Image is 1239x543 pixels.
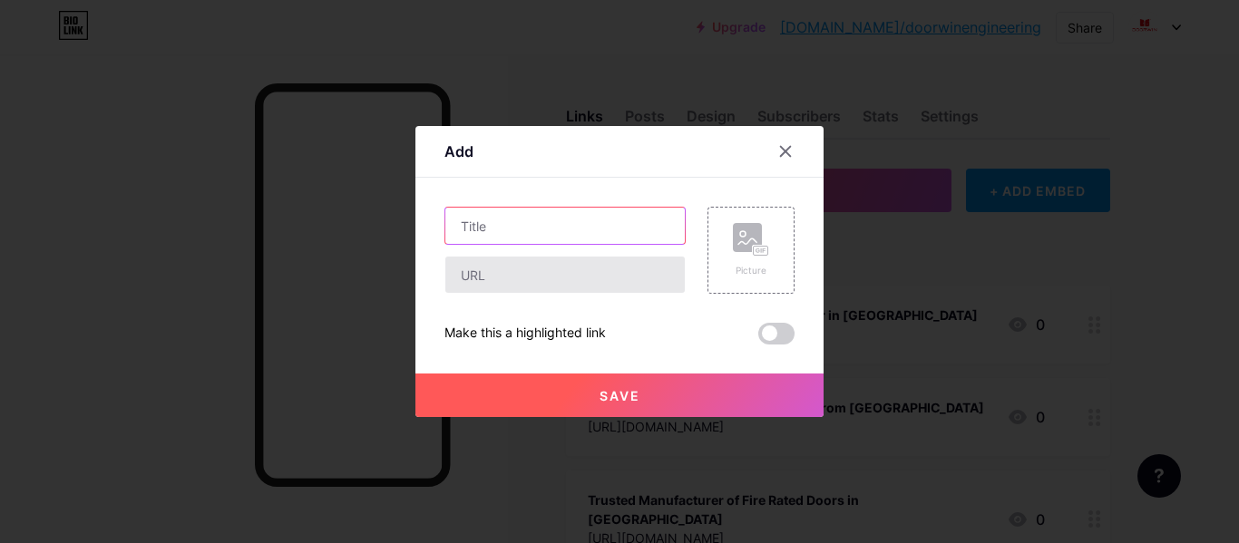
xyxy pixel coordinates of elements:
div: Add [444,141,473,162]
div: Picture [733,264,769,277]
div: Make this a highlighted link [444,323,606,344]
input: Title [445,208,685,244]
button: Save [415,373,824,417]
span: Save [600,388,640,403]
input: URL [445,257,685,293]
